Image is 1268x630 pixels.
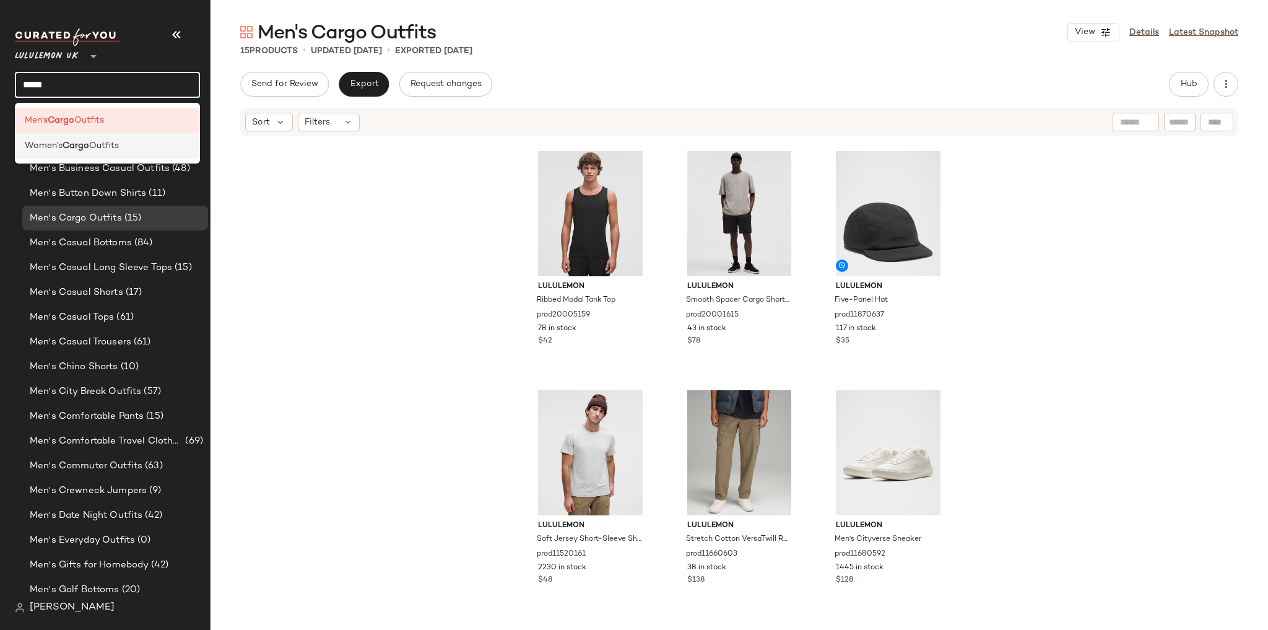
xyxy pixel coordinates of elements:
span: Men's Casual Bottoms [30,236,132,250]
span: (63) [142,459,163,473]
span: (10) [118,360,139,374]
img: svg%3e [240,26,253,38]
span: 15 [240,46,250,56]
span: Men's Casual Long Sleeve Tops [30,261,172,275]
span: lululemon [836,520,940,532]
button: Export [339,72,389,97]
span: Men's [25,114,48,127]
span: lululemon [687,520,792,532]
b: Cargo [48,114,74,127]
span: (9) [147,484,161,498]
span: Men's Cargo Outfits [258,21,436,46]
span: Men's Commuter Outfits [30,459,142,473]
span: Women's [25,139,63,152]
span: Men's Comfortable Pants [30,409,144,424]
span: 43 in stock [687,323,726,335]
img: LM3ES3S_063781_1 [528,390,653,515]
span: Lululemon UK [15,42,79,64]
span: lululemon [687,281,792,292]
span: (11) [146,186,165,201]
p: Exported [DATE] [395,45,472,58]
span: (61) [114,310,134,325]
span: (20) [119,583,141,597]
span: Soft Jersey Short-Sleeve Shirt [537,534,641,545]
a: Details [1129,26,1159,39]
span: lululemon [836,281,940,292]
button: Request changes [399,72,492,97]
span: Ribbed Modal Tank Top [537,295,615,306]
span: Outfits [89,139,119,152]
span: Send for Review [251,79,318,89]
span: Men's Casual Tops [30,310,114,325]
span: Export [349,79,378,89]
span: • [387,43,390,58]
span: Men's Crewneck Jumpers [30,484,147,498]
span: Men's Casual Trousers [30,335,131,349]
button: View [1067,23,1119,42]
span: 117 in stock [836,323,876,335]
span: (57) [141,385,161,399]
span: Filters [305,116,330,129]
span: (42) [142,509,162,523]
a: Latest Snapshot [1169,26,1238,39]
span: $35 [836,336,849,347]
span: $42 [538,336,552,347]
span: prod11870637 [835,310,884,321]
span: Men's Comfortable Travel Clothes [30,434,183,448]
img: LM5B13S_066854_1 [677,390,802,515]
span: Request changes [410,79,482,89]
span: lululemon [538,281,643,292]
span: lululemon [538,520,643,532]
span: prod11660603 [686,549,737,560]
img: LM7BQ9S_0001_1 [677,151,802,276]
span: Men's Cityverse Sneaker [835,534,921,545]
span: Sort [252,116,270,129]
img: svg%3e [15,603,25,613]
span: 1445 in stock [836,562,884,574]
span: View [1074,27,1095,37]
button: Send for Review [240,72,329,97]
span: (69) [183,434,203,448]
span: Men's City Break Outfits [30,385,141,399]
span: $138 [687,575,705,586]
span: $78 [687,336,700,347]
span: Hub [1180,79,1197,89]
span: (42) [149,558,168,572]
span: (15) [172,261,192,275]
span: $48 [538,575,552,586]
span: Men's Golf Bottoms [30,583,119,597]
span: 38 in stock [687,562,726,574]
img: LM1391S_0001_1 [528,151,653,276]
span: (15) [122,211,142,225]
span: (61) [131,335,151,349]
span: Men's Button Down Shirts [30,186,146,201]
span: Smooth Spacer Cargo Short 9" [686,295,791,306]
span: (48) [170,162,190,176]
span: Men's Date Night Outfits [30,509,142,523]
span: • [303,43,306,58]
span: Men's Business Casual Outfits [30,162,170,176]
span: 2230 in stock [538,562,586,574]
span: (0) [135,533,150,548]
span: (84) [132,236,153,250]
button: Hub [1169,72,1209,97]
span: prod20001615 [686,310,739,321]
span: Men's Gifts for Homebody [30,558,149,572]
span: Men's Everyday Outfits [30,533,135,548]
span: prod11520161 [537,549,586,560]
span: (15) [144,409,163,424]
span: prod20005159 [537,310,590,321]
span: [PERSON_NAME] [30,600,115,615]
div: Products [240,45,298,58]
span: Five-Panel Hat [835,295,888,306]
img: LU9BZES_0001_1 [826,151,950,276]
img: cfy_white_logo.C9jOOHJF.svg [15,28,120,46]
span: 78 in stock [538,323,576,335]
span: Men's Chino Shorts [30,360,118,374]
span: Stretch Cotton VersaTwill Relaxed-Fit Cargo Pant [686,534,791,545]
span: prod11680592 [835,549,885,560]
span: Men's Cargo Outfits [30,211,122,225]
span: Men's Casual Shorts [30,286,123,300]
span: Outfits [74,114,104,127]
span: $128 [836,575,853,586]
